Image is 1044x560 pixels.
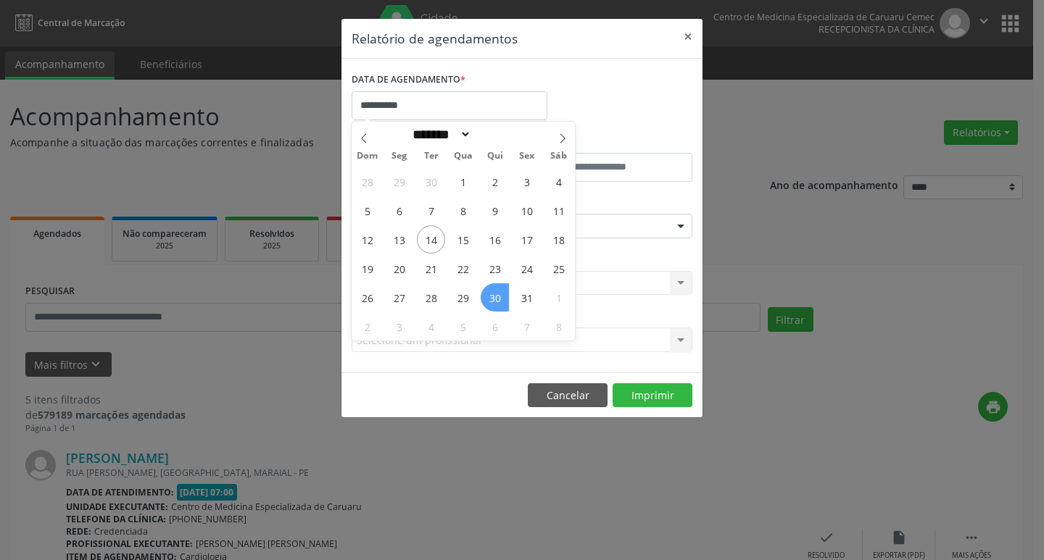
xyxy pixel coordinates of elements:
[544,196,573,225] span: Outubro 11, 2025
[417,283,445,312] span: Outubro 28, 2025
[385,225,413,254] span: Outubro 13, 2025
[481,254,509,283] span: Outubro 23, 2025
[353,312,381,340] span: Novembro 2, 2025
[353,225,381,254] span: Outubro 12, 2025
[352,29,518,48] h5: Relatório de agendamentos
[481,225,509,254] span: Outubro 16, 2025
[481,196,509,225] span: Outubro 9, 2025
[513,167,541,196] span: Outubro 3, 2025
[544,225,573,254] span: Outubro 18, 2025
[417,312,445,340] span: Novembro 4, 2025
[449,196,477,225] span: Outubro 8, 2025
[385,254,413,283] span: Outubro 20, 2025
[449,312,477,340] span: Novembro 5, 2025
[613,383,692,408] button: Imprimir
[385,196,413,225] span: Outubro 6, 2025
[449,225,477,254] span: Outubro 15, 2025
[385,167,413,196] span: Setembro 29, 2025
[449,167,477,196] span: Outubro 1, 2025
[352,69,465,91] label: DATA DE AGENDAMENTO
[544,283,573,312] span: Novembro 1, 2025
[407,127,471,142] select: Month
[528,383,608,408] button: Cancelar
[353,196,381,225] span: Outubro 5, 2025
[543,151,575,161] span: Sáb
[513,196,541,225] span: Outubro 10, 2025
[417,225,445,254] span: Outubro 14, 2025
[544,312,573,340] span: Novembro 8, 2025
[353,167,381,196] span: Setembro 28, 2025
[479,151,511,161] span: Qui
[544,167,573,196] span: Outubro 4, 2025
[417,196,445,225] span: Outubro 7, 2025
[352,151,384,161] span: Dom
[513,283,541,312] span: Outubro 31, 2025
[471,127,519,142] input: Year
[417,254,445,283] span: Outubro 21, 2025
[513,312,541,340] span: Novembro 7, 2025
[513,254,541,283] span: Outubro 24, 2025
[544,254,573,283] span: Outubro 25, 2025
[415,151,447,161] span: Ter
[384,151,415,161] span: Seg
[449,254,477,283] span: Outubro 22, 2025
[674,19,703,54] button: Close
[481,312,509,340] span: Novembro 6, 2025
[526,130,692,153] label: ATÉ
[481,167,509,196] span: Outubro 2, 2025
[511,151,543,161] span: Sex
[513,225,541,254] span: Outubro 17, 2025
[417,167,445,196] span: Setembro 30, 2025
[481,283,509,312] span: Outubro 30, 2025
[385,312,413,340] span: Novembro 3, 2025
[385,283,413,312] span: Outubro 27, 2025
[353,254,381,283] span: Outubro 19, 2025
[353,283,381,312] span: Outubro 26, 2025
[447,151,479,161] span: Qua
[449,283,477,312] span: Outubro 29, 2025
